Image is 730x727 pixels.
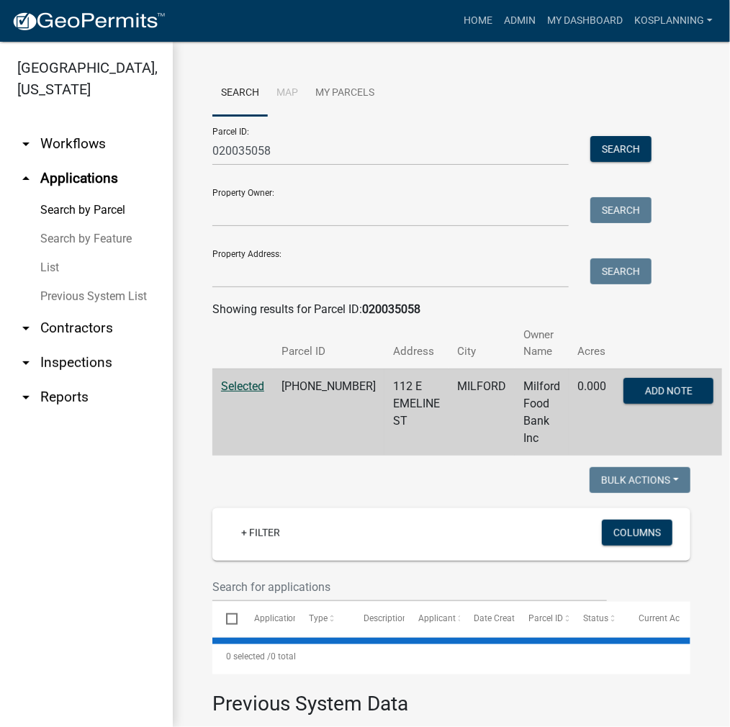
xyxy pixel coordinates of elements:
datatable-header-cell: Select [212,602,240,636]
button: Search [590,136,652,162]
a: Selected [221,379,264,393]
div: Showing results for Parcel ID: [212,301,690,318]
button: Search [590,197,652,223]
i: arrow_drop_down [17,389,35,406]
span: Add Note [645,384,693,396]
h3: Previous System Data [212,674,690,719]
span: Status [584,613,609,623]
datatable-header-cell: Date Created [460,602,515,636]
span: Current Activity [639,613,698,623]
td: 0.000 [569,369,615,456]
datatable-header-cell: Application Number [240,602,294,636]
datatable-header-cell: Applicant [405,602,459,636]
a: Home [458,7,498,35]
i: arrow_drop_down [17,320,35,337]
datatable-header-cell: Parcel ID [515,602,569,636]
th: Parcel ID [273,318,384,369]
th: Address [384,318,449,369]
datatable-header-cell: Status [569,602,624,636]
span: Parcel ID [528,613,563,623]
div: 0 total [212,638,690,674]
a: + Filter [230,520,292,546]
button: Search [590,258,652,284]
span: 0 selected / [226,651,271,661]
a: Search [212,71,268,117]
datatable-header-cell: Type [295,602,350,636]
td: 112 E EMELINE ST [384,369,449,456]
a: kosplanning [628,7,718,35]
datatable-header-cell: Description [350,602,405,636]
datatable-header-cell: Current Activity [625,602,680,636]
td: [PHONE_NUMBER] [273,369,384,456]
a: Admin [498,7,541,35]
i: arrow_drop_down [17,354,35,371]
th: Owner Name [515,318,569,369]
button: Columns [602,520,672,546]
button: Add Note [623,378,713,404]
i: arrow_drop_down [17,135,35,153]
td: MILFORD [449,369,515,456]
i: arrow_drop_up [17,170,35,187]
span: Type [309,613,328,623]
input: Search for applications [212,572,607,602]
th: Acres [569,318,615,369]
span: Description [364,613,407,623]
a: My Parcels [307,71,383,117]
span: Date Created [474,613,524,623]
span: Applicant [419,613,456,623]
td: Milford Food Bank Inc [515,369,569,456]
th: City [449,318,515,369]
strong: 020035058 [362,302,420,316]
a: My Dashboard [541,7,628,35]
span: Application Number [254,613,333,623]
button: Bulk Actions [590,467,690,493]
